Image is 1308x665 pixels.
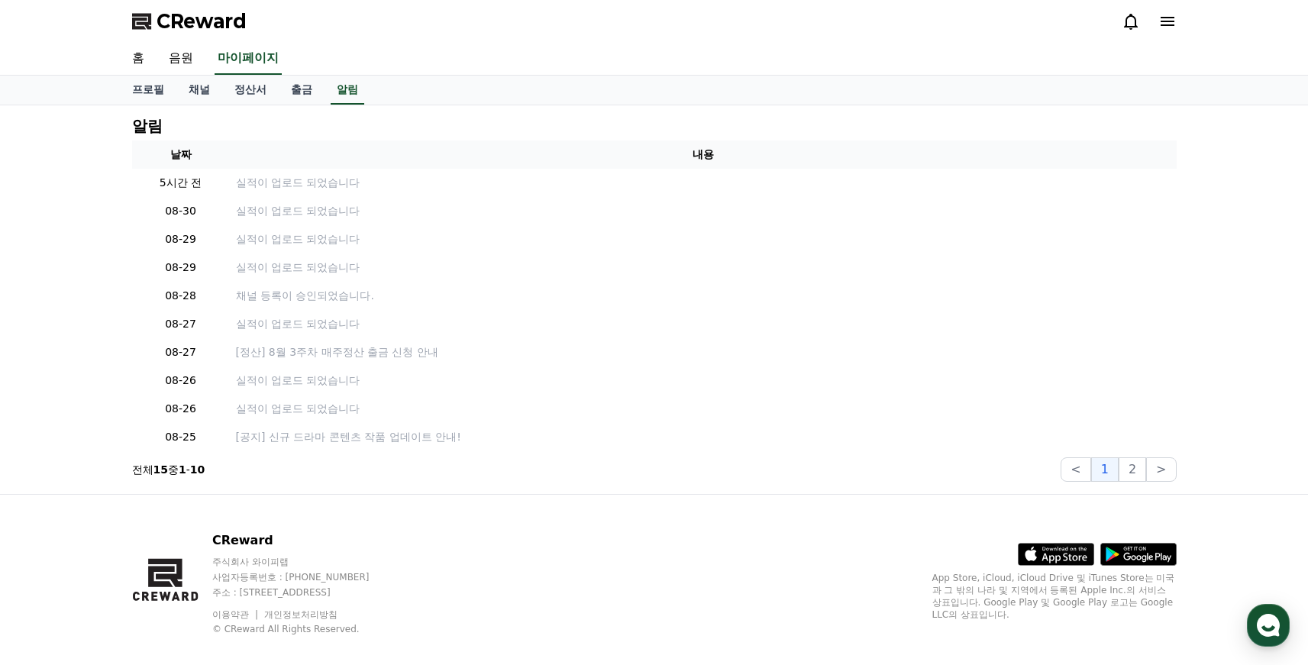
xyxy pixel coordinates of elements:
[138,401,224,417] p: 08-26
[132,140,230,169] th: 날짜
[236,260,1171,276] a: 실적이 업로드 되었습니다
[212,609,260,620] a: 이용약관
[153,463,168,476] strong: 15
[236,344,1171,360] a: [정산] 8월 3주차 매주정산 출금 신청 안내
[215,43,282,75] a: 마이페이지
[236,429,1171,445] a: [공지] 신규 드라마 콘텐츠 작품 업데이트 안내!
[222,76,279,105] a: 정산서
[138,231,224,247] p: 08-29
[138,203,224,219] p: 08-30
[138,316,224,332] p: 08-27
[179,463,186,476] strong: 1
[138,344,224,360] p: 08-27
[279,76,325,105] a: 출금
[120,76,176,105] a: 프로필
[197,484,293,522] a: 설정
[236,231,1171,247] a: 실적이 업로드 되었습니다
[212,531,399,550] p: CReward
[236,288,1171,304] p: 채널 등록이 승인되었습니다.
[132,118,163,134] h4: 알림
[236,401,1171,417] a: 실적이 업로드 되었습니다
[331,76,364,105] a: 알림
[264,609,337,620] a: 개인정보처리방침
[1061,457,1090,482] button: <
[138,429,224,445] p: 08-25
[132,462,205,477] p: 전체 중 -
[212,571,399,583] p: 사업자등록번호 : [PHONE_NUMBER]
[1119,457,1146,482] button: 2
[138,373,224,389] p: 08-26
[157,43,205,75] a: 음원
[212,623,399,635] p: © CReward All Rights Reserved.
[138,288,224,304] p: 08-28
[138,175,224,191] p: 5시간 전
[212,556,399,568] p: 주식회사 와이피랩
[212,586,399,599] p: 주소 : [STREET_ADDRESS]
[157,9,247,34] span: CReward
[48,507,57,519] span: 홈
[101,484,197,522] a: 대화
[236,316,1171,332] a: 실적이 업로드 되었습니다
[138,260,224,276] p: 08-29
[230,140,1177,169] th: 내용
[5,484,101,522] a: 홈
[120,43,157,75] a: 홈
[190,463,205,476] strong: 10
[176,76,222,105] a: 채널
[132,9,247,34] a: CReward
[1146,457,1176,482] button: >
[236,507,254,519] span: 설정
[236,175,1171,191] a: 실적이 업로드 되었습니다
[236,203,1171,219] a: 실적이 업로드 되었습니다
[932,572,1177,621] p: App Store, iCloud, iCloud Drive 및 iTunes Store는 미국과 그 밖의 나라 및 지역에서 등록된 Apple Inc.의 서비스 상표입니다. Goo...
[236,373,1171,389] a: 실적이 업로드 되었습니다
[140,508,158,520] span: 대화
[1091,457,1119,482] button: 1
